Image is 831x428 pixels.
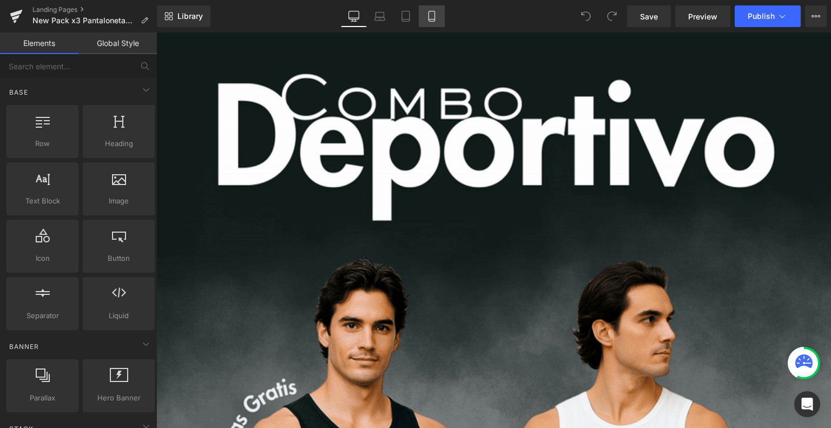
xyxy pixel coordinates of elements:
[177,11,203,21] span: Library
[86,310,151,321] span: Liquid
[601,5,623,27] button: Redo
[32,5,157,14] a: Landing Pages
[86,195,151,207] span: Image
[78,32,157,54] a: Global Style
[86,138,151,149] span: Heading
[10,392,75,404] span: Parallax
[805,5,827,27] button: More
[8,341,40,352] span: Banner
[735,5,801,27] button: Publish
[393,5,419,27] a: Tablet
[32,16,136,25] span: New Pack x3 Pantalonetas NP con licra
[575,5,597,27] button: Undo
[640,11,658,22] span: Save
[341,5,367,27] a: Desktop
[157,5,210,27] a: New Library
[748,12,775,21] span: Publish
[10,138,75,149] span: Row
[10,195,75,207] span: Text Block
[86,392,151,404] span: Hero Banner
[675,5,730,27] a: Preview
[8,87,29,97] span: Base
[10,310,75,321] span: Separator
[794,391,820,417] div: Open Intercom Messenger
[419,5,445,27] a: Mobile
[10,253,75,264] span: Icon
[367,5,393,27] a: Laptop
[688,11,717,22] span: Preview
[86,253,151,264] span: Button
